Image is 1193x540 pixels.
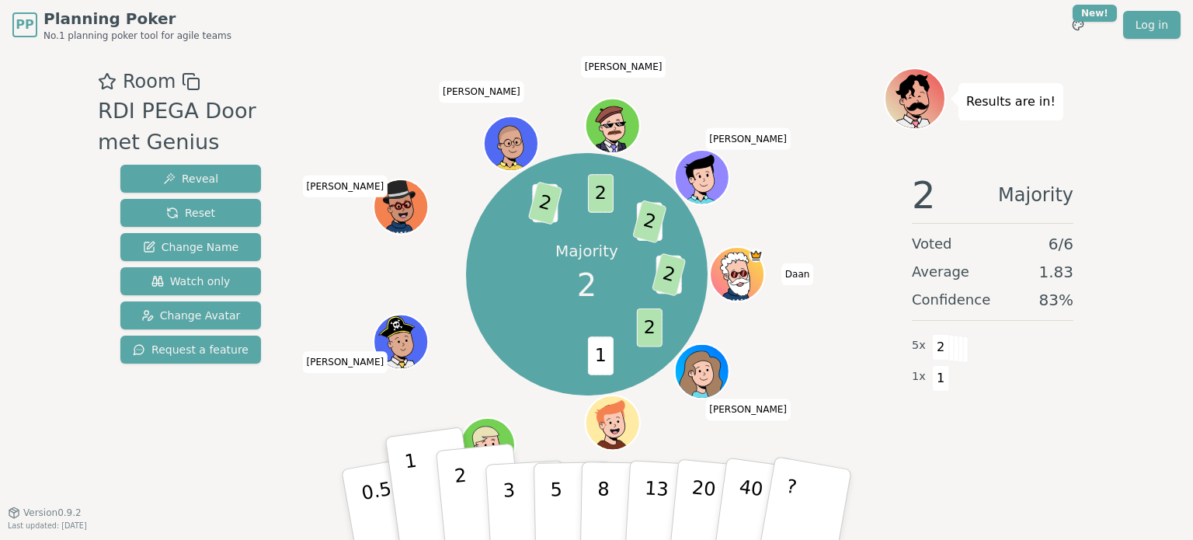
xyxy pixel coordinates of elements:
button: Change Avatar [120,301,261,329]
span: PP [16,16,33,34]
span: Average [912,261,969,283]
span: Click to change your name [302,176,388,197]
button: Change Name [120,233,261,261]
span: Watch only [151,273,231,289]
button: Watch only [120,267,261,295]
p: Majority [555,240,618,262]
a: Log in [1123,11,1181,39]
span: 2 [637,308,663,347]
button: Request a feature [120,336,261,364]
span: 1 [588,336,614,375]
button: Reset [120,199,261,227]
button: New! [1064,11,1092,39]
div: RDI PEGA Door met Genius [98,96,290,159]
span: 2 [912,176,936,214]
p: 1 [403,450,426,535]
span: Click to change your name [781,263,814,285]
span: 83 % [1039,289,1073,311]
span: Click to change your name [439,81,524,103]
a: PPPlanning PokerNo.1 planning poker tool for agile teams [12,8,231,42]
span: 5 x [912,337,926,354]
span: Request a feature [133,342,249,357]
span: Change Name [143,239,238,255]
span: 2 [932,334,950,361]
button: Click to change your avatar [587,397,638,448]
span: 2 [528,181,563,225]
span: Reveal [163,171,218,186]
span: 2 [632,200,667,243]
span: Confidence [912,289,990,311]
span: 1 [932,365,950,392]
button: Reveal [120,165,261,193]
span: 2 [588,174,614,213]
span: Planning Poker [43,8,231,30]
p: Results are in! [966,91,1056,113]
span: Room [123,68,176,96]
span: Click to change your name [705,128,791,150]
span: Click to change your name [581,56,666,78]
span: Version 0.9.2 [23,507,82,519]
span: Click to change your name [302,351,388,373]
div: New! [1073,5,1117,22]
button: Add as favourite [98,68,117,96]
span: Last updated: [DATE] [8,521,87,530]
span: Daan is the host [750,249,763,263]
span: Click to change your name [705,399,791,420]
span: Majority [998,176,1073,214]
span: 2 [577,262,596,308]
button: Version0.9.2 [8,507,82,519]
span: Voted [912,233,952,255]
span: 1.83 [1038,261,1073,283]
span: Reset [166,205,215,221]
span: 2 [652,253,687,296]
span: Change Avatar [141,308,241,323]
span: No.1 planning poker tool for agile teams [43,30,231,42]
span: 1 x [912,368,926,385]
span: 6 / 6 [1049,233,1073,255]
